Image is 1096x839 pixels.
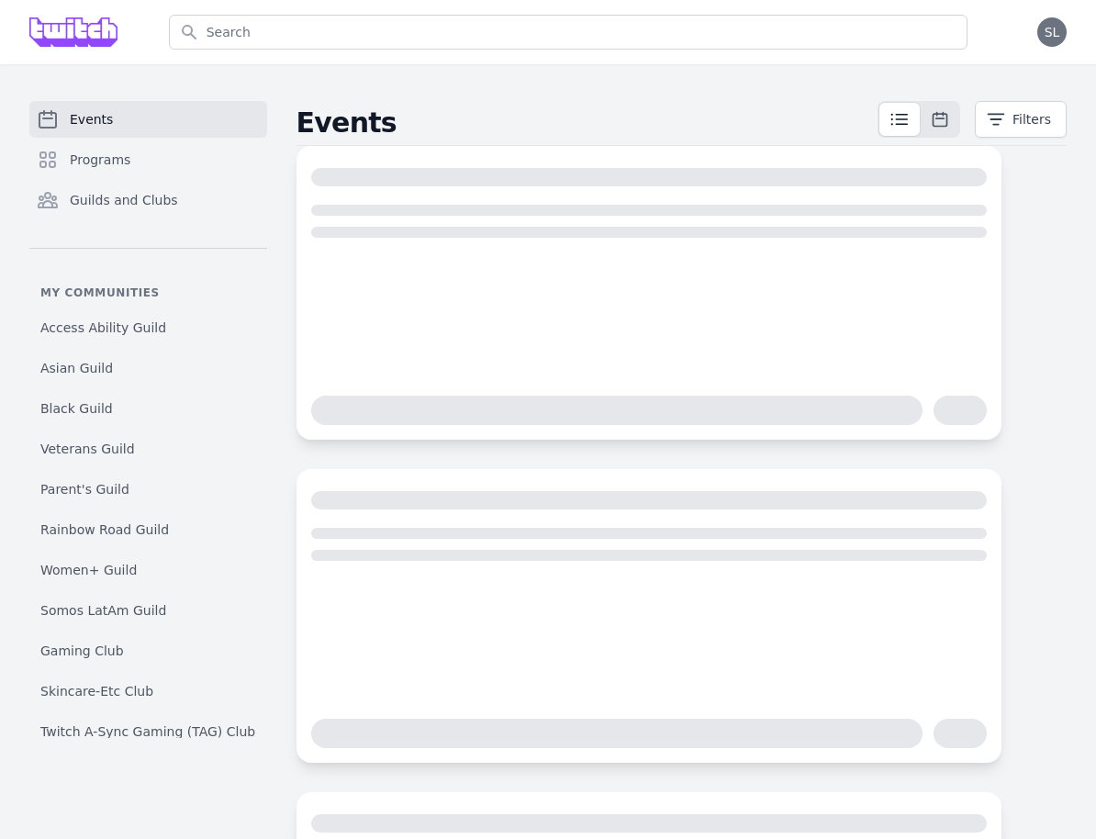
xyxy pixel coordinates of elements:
button: Filters [975,101,1067,138]
a: Rainbow Road Guild [29,513,267,546]
a: Events [29,101,267,138]
a: Twitch A-Sync Gaming (TAG) Club [29,715,267,748]
span: Access Ability Guild [40,319,166,337]
span: Skincare-Etc Club [40,682,153,700]
p: My communities [29,285,267,300]
span: Veterans Guild [40,440,135,458]
span: SL [1045,26,1060,39]
a: Access Ability Guild [29,311,267,344]
a: Guilds and Clubs [29,182,267,218]
a: Asian Guild [29,352,267,385]
a: Somos LatAm Guild [29,594,267,627]
span: Women+ Guild [40,561,137,579]
span: Parent's Guild [40,480,129,498]
h2: Events [296,106,878,140]
a: Programs [29,141,267,178]
span: Twitch A-Sync Gaming (TAG) Club [40,722,255,741]
span: Guilds and Clubs [70,191,178,209]
span: Asian Guild [40,359,113,377]
span: Rainbow Road Guild [40,520,169,539]
span: Gaming Club [40,642,124,660]
span: Somos LatAm Guild [40,601,166,620]
a: Black Guild [29,392,267,425]
nav: Sidebar [29,101,267,738]
a: Women+ Guild [29,554,267,587]
a: Parent's Guild [29,473,267,506]
a: Veterans Guild [29,432,267,465]
a: Gaming Club [29,634,267,667]
span: Black Guild [40,399,113,418]
span: Events [70,110,113,129]
a: Skincare-Etc Club [29,675,267,708]
span: Programs [70,151,130,169]
img: Grove [29,17,117,47]
input: Search [169,15,967,50]
button: SL [1037,17,1067,47]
